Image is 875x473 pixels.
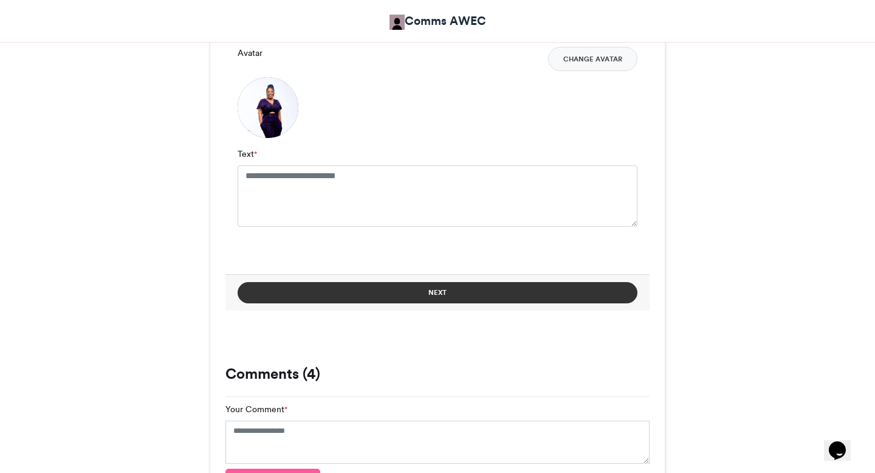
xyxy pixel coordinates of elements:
[824,424,863,461] iframe: chat widget
[225,403,287,416] label: Your Comment
[548,47,637,71] button: Change Avatar
[389,12,486,30] a: Comms AWEC
[238,148,257,161] label: Text
[225,367,650,381] h3: Comments (4)
[238,282,637,303] button: Next
[238,77,298,138] img: 1757060744.828-b2dcae4267c1926e4edbba7f5065fdc4d8f11412.png
[389,15,405,30] img: Comms AWEC
[238,47,262,60] label: Avatar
